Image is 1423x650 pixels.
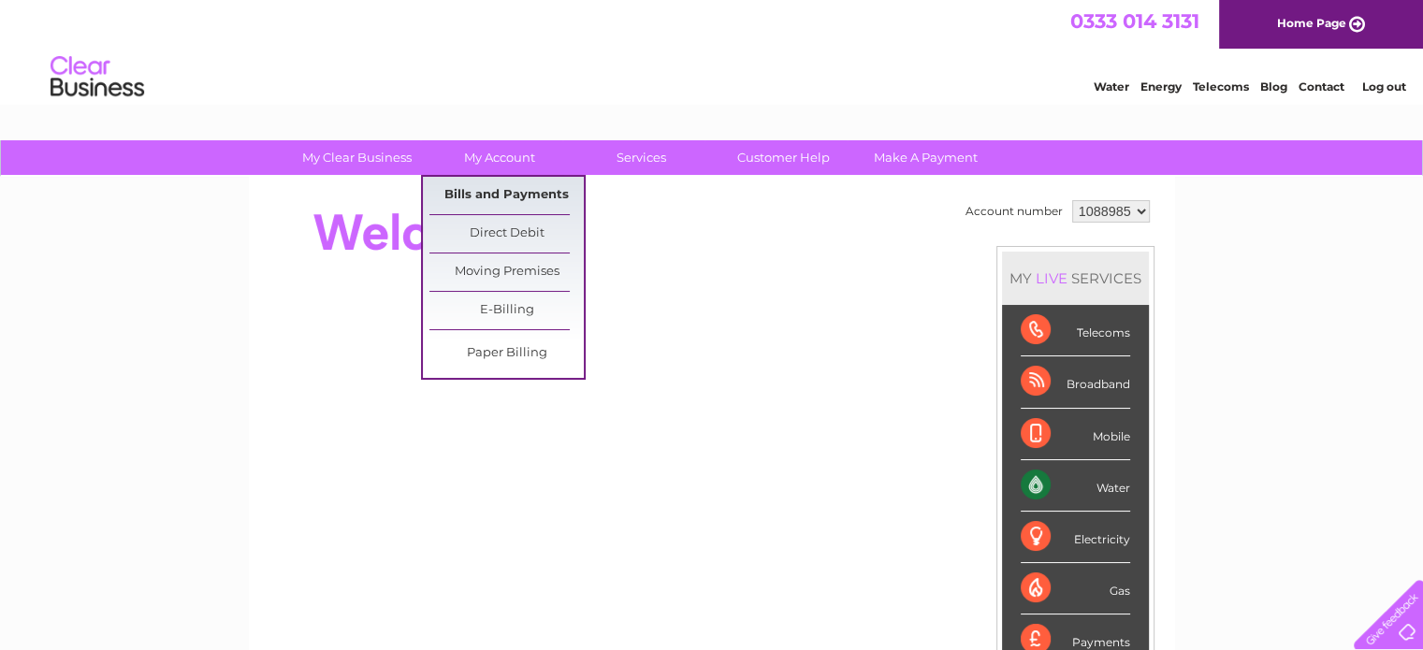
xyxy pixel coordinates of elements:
a: Blog [1260,79,1287,94]
td: Account number [961,195,1067,227]
a: Customer Help [706,140,861,175]
a: 0333 014 3131 [1070,9,1199,33]
img: logo.png [50,49,145,106]
a: E-Billing [429,292,584,329]
div: Clear Business is a trading name of Verastar Limited (registered in [GEOGRAPHIC_DATA] No. 3667643... [270,10,1154,91]
div: Broadband [1021,356,1130,408]
a: Bills and Payments [429,177,584,214]
a: Log out [1361,79,1405,94]
a: Make A Payment [849,140,1003,175]
a: Paper Billing [429,335,584,372]
a: Contact [1299,79,1344,94]
div: MY SERVICES [1002,252,1149,305]
a: My Account [422,140,576,175]
div: Electricity [1021,512,1130,563]
a: Direct Debit [429,215,584,253]
a: Services [564,140,719,175]
div: Gas [1021,563,1130,614]
a: Water [1094,79,1129,94]
div: Water [1021,460,1130,512]
div: Mobile [1021,409,1130,460]
a: Telecoms [1193,79,1249,94]
a: Energy [1140,79,1182,94]
div: Telecoms [1021,305,1130,356]
a: Moving Premises [429,253,584,291]
div: LIVE [1032,269,1071,287]
a: My Clear Business [280,140,434,175]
